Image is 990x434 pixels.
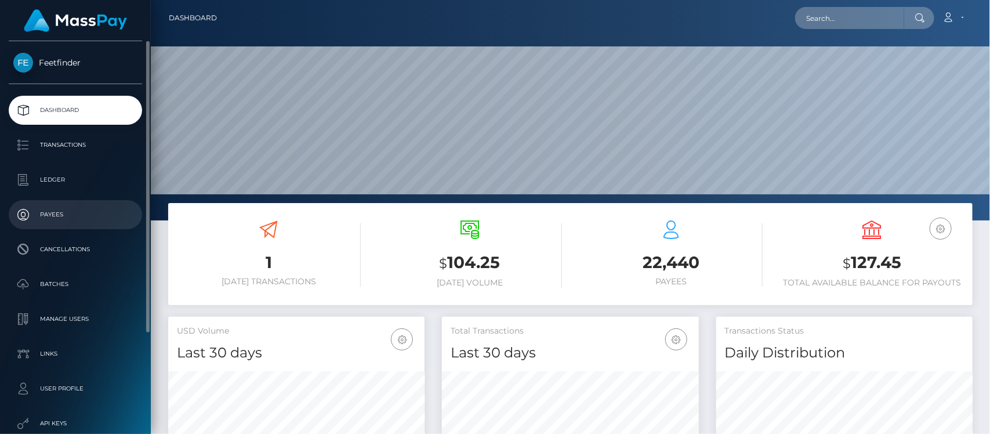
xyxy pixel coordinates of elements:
[177,277,361,287] h6: [DATE] Transactions
[843,255,851,272] small: $
[13,171,137,189] p: Ledger
[9,339,142,368] a: Links
[177,251,361,274] h3: 1
[780,251,964,275] h3: 127.45
[13,53,33,73] img: Feetfinder
[13,415,137,432] p: API Keys
[378,278,562,288] h6: [DATE] Volume
[13,241,137,258] p: Cancellations
[9,96,142,125] a: Dashboard
[13,276,137,293] p: Batches
[9,57,142,68] span: Feetfinder
[378,251,562,275] h3: 104.25
[24,9,127,32] img: MassPay Logo
[440,255,448,272] small: $
[725,325,964,337] h5: Transactions Status
[9,131,142,160] a: Transactions
[9,270,142,299] a: Batches
[13,345,137,363] p: Links
[725,343,964,363] h4: Daily Distribution
[13,136,137,154] p: Transactions
[579,251,763,274] h3: 22,440
[780,278,964,288] h6: Total Available Balance for Payouts
[9,305,142,334] a: Manage Users
[169,6,217,30] a: Dashboard
[9,200,142,229] a: Payees
[13,206,137,223] p: Payees
[13,310,137,328] p: Manage Users
[13,380,137,397] p: User Profile
[9,165,142,194] a: Ledger
[177,343,416,363] h4: Last 30 days
[451,343,690,363] h4: Last 30 days
[451,325,690,337] h5: Total Transactions
[795,7,904,29] input: Search...
[9,374,142,403] a: User Profile
[177,325,416,337] h5: USD Volume
[9,235,142,264] a: Cancellations
[579,277,763,287] h6: Payees
[13,102,137,119] p: Dashboard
